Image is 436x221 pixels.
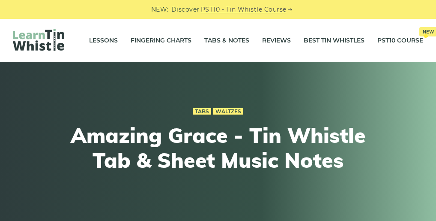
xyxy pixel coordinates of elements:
[89,30,118,51] a: Lessons
[304,30,364,51] a: Best Tin Whistles
[377,30,423,51] a: PST10 CourseNew
[13,29,64,51] img: LearnTinWhistle.com
[193,108,211,115] a: Tabs
[213,108,243,115] a: Waltzes
[204,30,249,51] a: Tabs & Notes
[131,30,191,51] a: Fingering Charts
[262,30,291,51] a: Reviews
[60,123,376,173] h1: Amazing Grace - Tin Whistle Tab & Sheet Music Notes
